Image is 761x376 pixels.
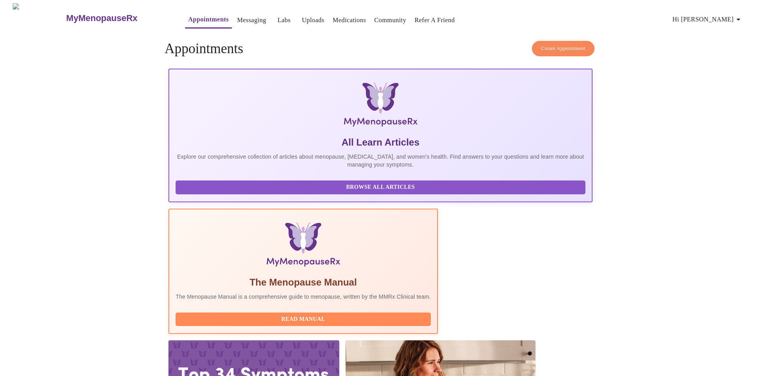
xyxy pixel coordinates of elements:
button: Uploads [299,12,328,28]
button: Medications [329,12,369,28]
span: Create Appointment [541,44,585,53]
a: Browse All Articles [176,183,587,190]
img: MyMenopauseRx Logo [239,82,522,130]
a: Uploads [302,15,325,26]
p: The Menopause Manual is a comprehensive guide to menopause, written by the MMRx Clinical team. [176,293,431,301]
a: MyMenopauseRx [65,4,169,32]
button: Browse All Articles [176,180,585,194]
h4: Appointments [164,41,597,57]
h5: All Learn Articles [176,136,585,149]
button: Hi [PERSON_NAME] [669,12,746,27]
a: Community [374,15,406,26]
button: Read Manual [176,313,431,326]
button: Create Appointment [532,41,595,56]
span: Hi [PERSON_NAME] [673,14,743,25]
a: Labs [277,15,291,26]
p: Explore our comprehensive collection of articles about menopause, [MEDICAL_DATA], and women's hea... [176,153,585,169]
button: Appointments [185,12,232,29]
span: Browse All Articles [184,182,577,192]
img: MyMenopauseRx Logo [13,3,65,33]
img: Menopause Manual [216,222,390,270]
button: Messaging [234,12,269,28]
a: Messaging [237,15,266,26]
button: Refer a Friend [411,12,458,28]
a: Read Manual [176,315,433,322]
a: Refer a Friend [415,15,455,26]
a: Appointments [188,14,229,25]
button: Community [371,12,409,28]
h5: The Menopause Manual [176,276,431,289]
button: Labs [272,12,297,28]
h3: MyMenopauseRx [66,13,138,23]
span: Read Manual [184,315,423,324]
a: Medications [333,15,366,26]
